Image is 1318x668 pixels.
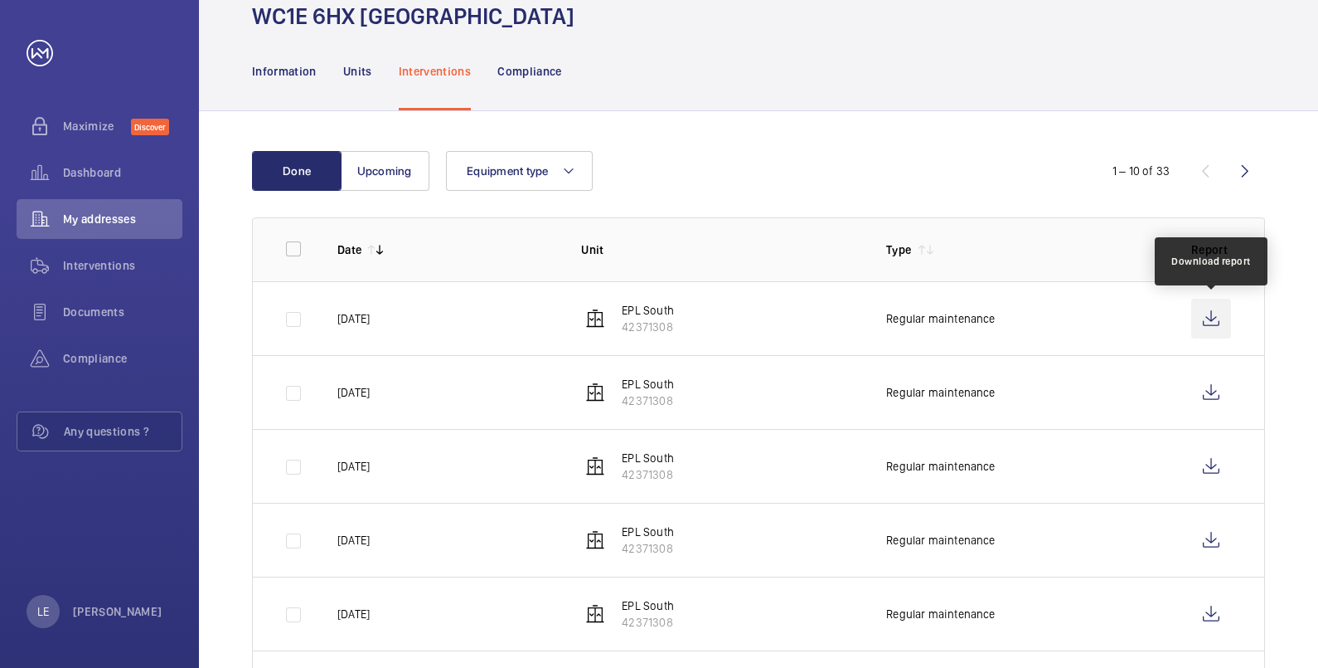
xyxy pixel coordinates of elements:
[63,118,131,134] span: Maximize
[886,384,995,401] p: Regular maintenance
[337,384,370,401] p: [DATE]
[131,119,169,135] span: Discover
[63,350,182,367] span: Compliance
[585,456,605,476] img: elevator.svg
[63,211,182,227] span: My addresses
[340,151,429,191] button: Upcoming
[622,319,674,335] p: 42371308
[622,540,674,557] p: 42371308
[622,597,674,614] p: EPL South
[886,310,995,327] p: Regular maintenance
[1112,163,1170,179] div: 1 – 10 of 33
[343,63,372,80] p: Units
[63,257,182,274] span: Interventions
[337,241,361,258] p: Date
[622,524,674,540] p: EPL South
[337,532,370,549] p: [DATE]
[467,164,549,178] span: Equipment type
[337,310,370,327] p: [DATE]
[497,63,562,80] p: Compliance
[585,309,605,329] img: elevator.svg
[252,63,317,80] p: Information
[64,423,182,440] span: Any questions ?
[886,532,995,549] p: Regular maintenance
[399,63,472,80] p: Interventions
[337,606,370,622] p: [DATE]
[886,458,995,475] p: Regular maintenance
[622,614,674,631] p: 42371308
[622,376,674,393] p: EPL South
[252,151,342,191] button: Done
[585,530,605,550] img: elevator.svg
[581,241,860,258] p: Unit
[446,151,593,191] button: Equipment type
[585,383,605,402] img: elevator.svg
[73,603,162,620] p: [PERSON_NAME]
[622,393,674,409] p: 42371308
[886,241,911,258] p: Type
[622,450,674,466] p: EPL South
[337,458,370,475] p: [DATE]
[37,603,49,620] p: LE
[1171,254,1251,269] div: Download report
[63,164,182,181] span: Dashboard
[622,466,674,483] p: 42371308
[585,604,605,624] img: elevator.svg
[886,606,995,622] p: Regular maintenance
[63,304,182,320] span: Documents
[622,302,674,319] p: EPL South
